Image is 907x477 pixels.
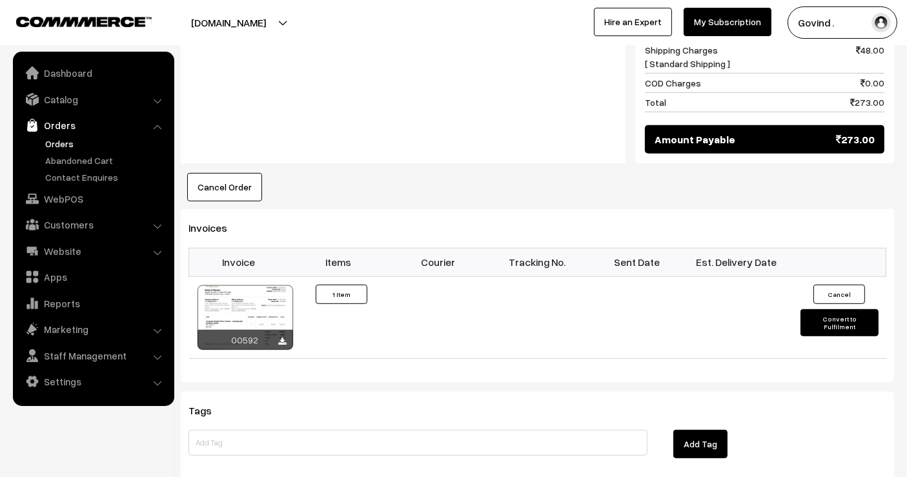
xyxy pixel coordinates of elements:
a: Staff Management [16,344,170,367]
button: 1 Item [316,285,367,304]
button: [DOMAIN_NAME] [146,6,311,39]
button: Convert to Fulfilment [800,309,878,336]
span: COD Charges [645,76,701,90]
a: Catalog [16,88,170,111]
span: Invoices [189,221,243,234]
a: Reports [16,292,170,315]
span: 273.00 [850,96,884,109]
span: 0.00 [861,76,884,90]
div: 00592 [198,330,293,350]
a: Hire an Expert [594,8,672,36]
a: Orders [42,137,170,150]
a: Marketing [16,318,170,341]
img: user [871,13,891,32]
span: Amount Payable [655,132,735,147]
a: Dashboard [16,61,170,85]
button: Add Tag [673,430,728,458]
th: Courier [388,248,487,276]
a: Apps [16,265,170,289]
span: Shipping Charges [ Standard Shipping ] [645,43,730,70]
a: My Subscription [684,8,771,36]
button: Govind . [788,6,897,39]
img: COMMMERCE [16,17,152,26]
a: Customers [16,213,170,236]
span: Total [645,96,666,109]
a: Settings [16,370,170,393]
th: Est. Delivery Date [687,248,786,276]
span: 273.00 [836,132,875,147]
a: COMMMERCE [16,13,129,28]
input: Add Tag [189,430,647,456]
a: Contact Enquires [42,170,170,184]
button: Cancel [813,285,865,304]
th: Tracking No. [487,248,587,276]
button: Cancel Order [187,173,262,201]
th: Invoice [189,248,289,276]
th: Items [289,248,388,276]
span: 48.00 [856,43,884,70]
a: Website [16,239,170,263]
a: WebPOS [16,187,170,210]
th: Sent Date [587,248,687,276]
a: Abandoned Cart [42,154,170,167]
span: Tags [189,404,227,417]
a: Orders [16,114,170,137]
